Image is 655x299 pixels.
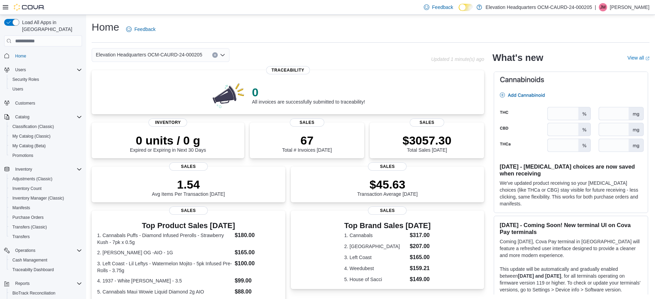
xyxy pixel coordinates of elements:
[368,162,407,171] span: Sales
[97,260,232,274] dt: 3. Left Coast - Lil Leftys - Watermelon Mojito - 5pk Infused Pre-Rolls - 3.75g
[344,276,407,283] dt: 5. House of Sacci
[12,153,33,158] span: Promotions
[15,167,32,172] span: Inventory
[10,204,33,212] a: Manifests
[10,132,82,140] span: My Catalog (Classic)
[645,56,649,61] svg: External link
[169,162,208,171] span: Sales
[123,22,158,36] a: Feedback
[10,122,82,131] span: Classification (Classic)
[500,238,642,259] p: Coming [DATE], Cova Pay terminal in [GEOGRAPHIC_DATA] will feature a refreshed user interface des...
[10,85,26,93] a: Users
[130,134,206,153] div: Expired or Expiring in Next 30 Days
[7,213,85,222] button: Purchase Orders
[14,4,45,11] img: Cova
[12,134,51,139] span: My Catalog (Classic)
[10,151,36,160] a: Promotions
[290,118,324,127] span: Sales
[10,204,82,212] span: Manifests
[10,233,32,241] a: Transfers
[10,184,82,193] span: Inventory Count
[149,118,187,127] span: Inventory
[600,3,606,11] span: JM
[500,163,642,177] h3: [DATE] - [MEDICAL_DATA] choices are now saved when receiving
[97,249,232,256] dt: 2. [PERSON_NAME] OG -AIO - 1G
[212,52,218,58] button: Clear input
[1,98,85,108] button: Customers
[12,165,82,173] span: Inventory
[1,65,85,75] button: Users
[410,242,431,250] dd: $207.00
[130,134,206,147] p: 0 units / 0 g
[410,231,431,239] dd: $317.00
[432,4,453,11] span: Feedback
[134,26,155,33] span: Feedback
[235,248,279,257] dd: $165.00
[10,194,67,202] a: Inventory Manager (Classic)
[7,75,85,84] button: Security Roles
[10,175,55,183] a: Adjustments (Classic)
[152,178,225,197] div: Avg Items Per Transaction [DATE]
[610,3,649,11] p: [PERSON_NAME]
[10,175,82,183] span: Adjustments (Classic)
[10,122,57,131] a: Classification (Classic)
[368,206,407,215] span: Sales
[12,290,55,296] span: BioTrack Reconciliation
[220,52,225,58] button: Open list of options
[12,176,52,182] span: Adjustments (Classic)
[15,100,35,106] span: Customers
[344,232,407,239] dt: 1. Cannabals
[7,84,85,94] button: Users
[10,151,82,160] span: Promotions
[7,265,85,275] button: Traceabilty Dashboard
[10,289,58,297] a: BioTrack Reconciliation
[12,215,44,220] span: Purchase Orders
[10,289,82,297] span: BioTrack Reconciliation
[344,265,407,272] dt: 4. Weedubest
[12,99,82,107] span: Customers
[235,259,279,268] dd: $100.00
[12,279,82,288] span: Reports
[12,165,35,173] button: Inventory
[7,131,85,141] button: My Catalog (Classic)
[10,223,82,231] span: Transfers (Classic)
[7,232,85,242] button: Transfers
[235,277,279,285] dd: $99.00
[421,0,456,14] a: Feedback
[410,264,431,273] dd: $159.21
[15,53,26,59] span: Home
[344,243,407,250] dt: 2. [GEOGRAPHIC_DATA]
[10,213,82,222] span: Purchase Orders
[12,279,32,288] button: Reports
[7,222,85,232] button: Transfers (Classic)
[595,3,596,11] p: |
[7,255,85,265] button: Cash Management
[235,288,279,296] dd: $88.00
[252,85,365,99] p: 0
[12,257,47,263] span: Cash Management
[19,19,82,33] span: Load All Apps in [GEOGRAPHIC_DATA]
[7,288,85,298] button: BioTrack Reconciliation
[1,112,85,122] button: Catalog
[169,206,208,215] span: Sales
[7,122,85,131] button: Classification (Classic)
[12,66,29,74] button: Users
[97,222,280,230] h3: Top Product Sales [DATE]
[402,134,451,153] div: Total Sales [DATE]
[10,213,47,222] a: Purchase Orders
[7,174,85,184] button: Adjustments (Classic)
[410,253,431,261] dd: $165.00
[7,151,85,160] button: Promotions
[431,56,484,62] p: Updated 1 minute(s) ago
[10,85,82,93] span: Users
[12,52,29,60] a: Home
[10,184,44,193] a: Inventory Count
[344,222,431,230] h3: Top Brand Sales [DATE]
[599,3,607,11] div: Jhon Moncada
[500,180,642,207] p: We've updated product receiving so your [MEDICAL_DATA] choices (like THCa or CBG) stay visible fo...
[344,254,407,261] dt: 3. Left Coast
[1,279,85,288] button: Reports
[97,288,232,295] dt: 5. Cannabals Maui Wowie Liquid Diamond 2g AIO
[357,178,418,191] p: $45.63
